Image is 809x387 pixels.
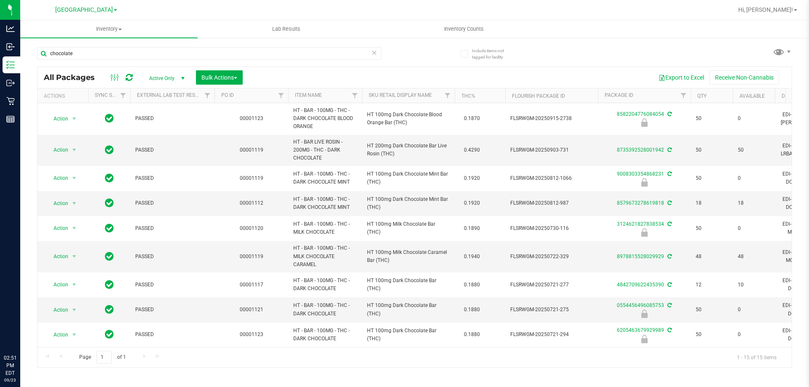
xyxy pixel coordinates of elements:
span: 10 [738,281,770,289]
span: Action [46,279,69,291]
span: 0.1890 [460,222,484,235]
a: Filter [116,88,130,103]
div: Administrative Hold [597,178,692,187]
inline-svg: Inbound [6,43,15,51]
span: In Sync [105,328,114,340]
span: HT - BAR - 100MG - THC - DARK CHOCOLATE [293,302,357,318]
span: HT 100mg Dark Chocolate Mint Bar (THC) [367,170,450,186]
span: select [69,113,80,125]
span: 0.4290 [460,144,484,156]
span: Sync from Compliance System [666,147,672,153]
a: Filter [677,88,691,103]
span: PASSED [135,146,209,154]
span: 0.1870 [460,112,484,125]
span: 0.1920 [460,172,484,184]
span: In Sync [105,222,114,234]
span: HT 100mg Dark Chocolate Bar (THC) [367,327,450,343]
span: 0 [738,115,770,123]
span: Page of 1 [72,351,133,364]
a: 9008303354868231 [617,171,664,177]
a: 00001123 [240,331,263,337]
span: Action [46,144,69,156]
span: All Packages [44,73,103,82]
span: Sync from Compliance System [666,254,672,259]
span: Action [46,329,69,341]
span: select [69,251,80,262]
span: 18 [738,199,770,207]
span: FLSRWGM-20250812-987 [510,199,593,207]
button: Bulk Actions [196,70,243,85]
span: Action [46,172,69,184]
span: select [69,198,80,209]
span: 50 [696,224,728,232]
span: 0.1940 [460,251,484,263]
span: Include items not tagged for facility [472,48,514,60]
span: PASSED [135,281,209,289]
span: PASSED [135,224,209,232]
span: PASSED [135,331,209,339]
a: 0554456496085753 [617,302,664,308]
span: HT - BAR - 100MG - THC - DARK CHOCOLATE [293,327,357,343]
span: select [69,144,80,156]
span: Inventory [20,25,198,33]
span: Lab Results [261,25,312,33]
a: Item Name [295,92,322,98]
span: Sync from Compliance System [666,282,672,288]
span: 0 [738,331,770,339]
span: 50 [738,146,770,154]
a: Inventory [20,20,198,38]
inline-svg: Outbound [6,79,15,87]
a: 8579673278619818 [617,200,664,206]
span: FLSRWGM-20250721-277 [510,281,593,289]
span: 18 [696,199,728,207]
a: THC% [461,93,475,99]
span: FLSRWGM-20250730-116 [510,224,593,232]
iframe: Resource center [8,320,34,345]
span: In Sync [105,279,114,291]
span: HT 100mg Milk Chocolate Caramel Bar (THC) [367,248,450,264]
span: Sync from Compliance System [666,221,672,227]
div: Newly Received [597,335,692,343]
a: 00001112 [240,200,263,206]
span: Action [46,304,69,316]
a: Sku Retail Display Name [369,92,432,98]
span: HT 100mg Dark Chocolate Blood Orange Bar (THC) [367,111,450,127]
div: Launch Hold [597,118,692,127]
p: 02:51 PM EDT [4,354,16,377]
a: Filter [201,88,214,103]
inline-svg: Inventory [6,61,15,69]
span: FLSRWGM-20250721-294 [510,331,593,339]
span: FLSRWGM-20250915-2738 [510,115,593,123]
a: 3124621827838534 [617,221,664,227]
span: HT - BAR LIVE ROSIN - 200MG - THC - DARK CHOCOLATE [293,138,357,163]
span: [GEOGRAPHIC_DATA] [55,6,113,13]
a: 8582204776084054 [617,111,664,117]
span: Action [46,113,69,125]
span: 0 [738,174,770,182]
span: Sync from Compliance System [666,327,672,333]
span: In Sync [105,172,114,184]
a: Filter [348,88,362,103]
a: Qty [697,93,707,99]
span: 0.1920 [460,197,484,209]
span: 50 [696,306,728,314]
span: 48 [696,253,728,261]
div: Actions [44,93,85,99]
span: FLSRWGM-20250721-275 [510,306,593,314]
span: HT 100mg Dark Chocolate Mint Bar (THC) [367,195,450,211]
button: Export to Excel [653,70,710,85]
span: Sync from Compliance System [666,302,672,308]
span: select [69,172,80,184]
span: 48 [738,253,770,261]
a: Package ID [605,92,633,98]
span: Action [46,251,69,262]
span: select [69,329,80,341]
span: 0 [738,224,770,232]
a: Available [739,93,765,99]
span: FLSRWGM-20250903-731 [510,146,593,154]
span: PASSED [135,174,209,182]
span: Sync from Compliance System [666,200,672,206]
inline-svg: Analytics [6,24,15,33]
a: 00001119 [240,254,263,259]
span: PASSED [135,199,209,207]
